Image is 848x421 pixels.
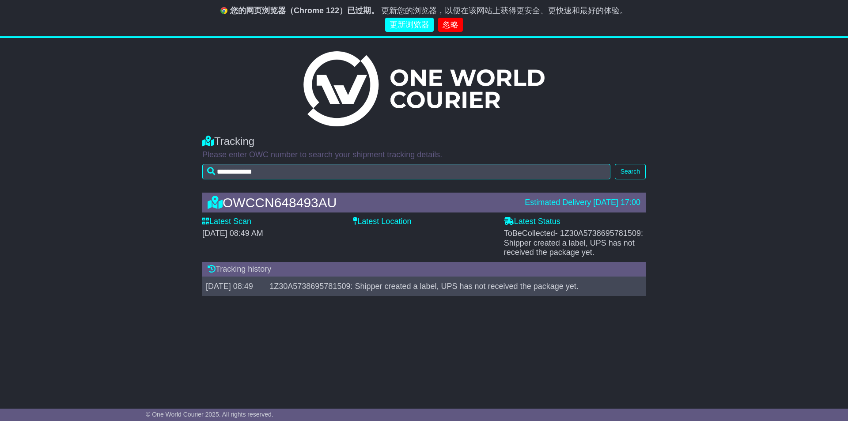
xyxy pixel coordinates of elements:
div: Estimated Delivery [DATE] 17:00 [525,198,640,208]
span: © One World Courier 2025. All rights reserved. [146,411,273,418]
div: OWCCN648493AU [203,195,520,210]
span: 更新您的浏览器，以便在该网站上获得更安全、更快速和最好的体验。 [381,6,628,15]
p: Please enter OWC number to search your shipment tracking details. [202,150,646,160]
b: 您的网页浏览器（Chrome 122）已过期。 [230,6,379,15]
td: 1Z30A5738695781509: Shipper created a label, UPS has not received the package yet. [266,277,637,296]
span: - 1Z30A5738695781509: Shipper created a label, UPS has not received the package yet. [504,229,643,257]
label: Latest Scan [202,217,251,227]
a: 更新浏览器 [385,18,434,32]
td: [DATE] 08:49 [202,277,266,296]
span: [DATE] 08:49 AM [202,229,263,238]
button: Search [615,164,646,179]
a: 忽略 [438,18,463,32]
div: Tracking history [202,262,646,277]
img: Light [303,51,545,126]
span: ToBeCollected [504,229,643,257]
div: Tracking [202,135,646,148]
label: Latest Status [504,217,560,227]
label: Latest Location [353,217,411,227]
